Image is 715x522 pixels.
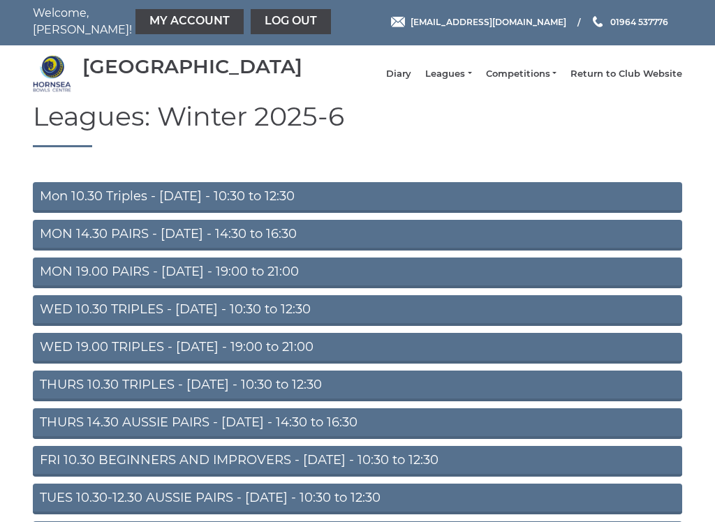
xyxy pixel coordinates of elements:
[33,5,291,38] nav: Welcome, [PERSON_NAME]!
[33,182,682,213] a: Mon 10.30 Triples - [DATE] - 10:30 to 12:30
[486,68,556,80] a: Competitions
[386,68,411,80] a: Diary
[411,16,566,27] span: [EMAIL_ADDRESS][DOMAIN_NAME]
[33,446,682,477] a: FRI 10.30 BEGINNERS AND IMPROVERS - [DATE] - 10:30 to 12:30
[610,16,668,27] span: 01964 537776
[593,16,603,27] img: Phone us
[425,68,471,80] a: Leagues
[82,56,302,77] div: [GEOGRAPHIC_DATA]
[391,15,566,29] a: Email [EMAIL_ADDRESS][DOMAIN_NAME]
[33,220,682,251] a: MON 14.30 PAIRS - [DATE] - 14:30 to 16:30
[251,9,331,34] a: Log out
[33,258,682,288] a: MON 19.00 PAIRS - [DATE] - 19:00 to 21:00
[33,408,682,439] a: THURS 14.30 AUSSIE PAIRS - [DATE] - 14:30 to 16:30
[33,54,71,93] img: Hornsea Bowls Centre
[591,15,668,29] a: Phone us 01964 537776
[33,102,682,147] h1: Leagues: Winter 2025-6
[570,68,682,80] a: Return to Club Website
[33,295,682,326] a: WED 10.30 TRIPLES - [DATE] - 10:30 to 12:30
[391,17,405,27] img: Email
[135,9,244,34] a: My Account
[33,371,682,401] a: THURS 10.30 TRIPLES - [DATE] - 10:30 to 12:30
[33,333,682,364] a: WED 19.00 TRIPLES - [DATE] - 19:00 to 21:00
[33,484,682,514] a: TUES 10.30-12.30 AUSSIE PAIRS - [DATE] - 10:30 to 12:30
